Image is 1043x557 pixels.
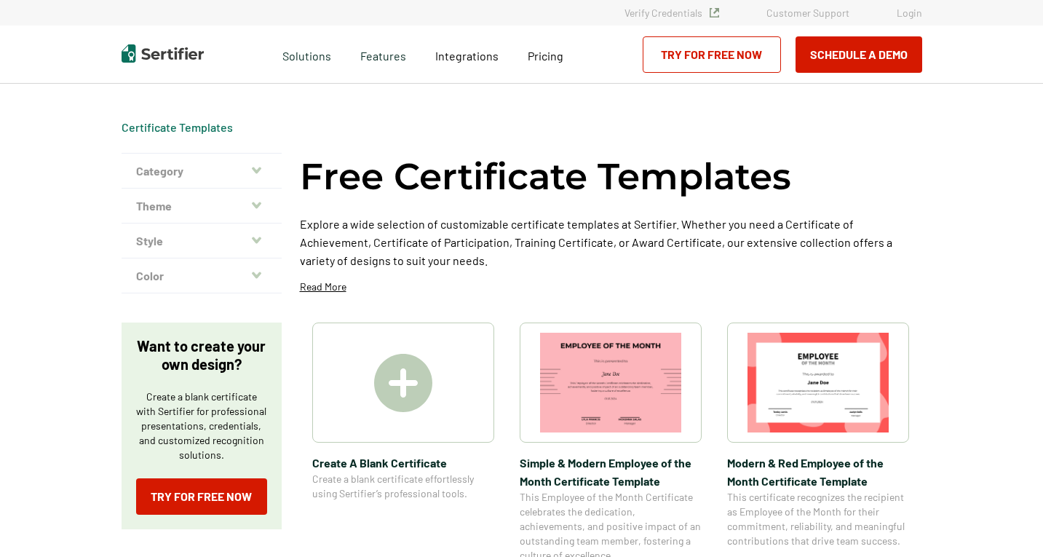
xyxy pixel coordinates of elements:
span: Solutions [282,45,331,63]
span: This certificate recognizes the recipient as Employee of the Month for their commitment, reliabil... [727,490,909,548]
img: Create A Blank Certificate [374,354,432,412]
img: Modern & Red Employee of the Month Certificate Template [747,333,889,432]
a: Pricing [528,45,563,63]
button: Style [122,224,282,258]
a: Customer Support [766,7,849,19]
button: Category [122,154,282,189]
p: Want to create your own design? [136,337,267,374]
div: Breadcrumb [122,120,233,135]
button: Color [122,258,282,293]
a: Try for Free Now [136,478,267,515]
span: Create A Blank Certificate [312,454,494,472]
span: Certificate Templates [122,120,233,135]
p: Create a blank certificate with Sertifier for professional presentations, credentials, and custom... [136,390,267,462]
span: Modern & Red Employee of the Month Certificate Template [727,454,909,490]
button: Theme [122,189,282,224]
span: Simple & Modern Employee of the Month Certificate Template [520,454,702,490]
h1: Free Certificate Templates [300,153,791,200]
a: Certificate Templates [122,120,233,134]
a: Verify Credentials [624,7,719,19]
span: Integrations [435,49,499,63]
p: Read More [300,280,346,294]
span: Create a blank certificate effortlessly using Sertifier’s professional tools. [312,472,494,501]
img: Simple & Modern Employee of the Month Certificate Template [540,333,681,432]
img: Sertifier | Digital Credentialing Platform [122,44,204,63]
span: Features [360,45,406,63]
span: Pricing [528,49,563,63]
a: Try for Free Now [643,36,781,73]
img: Verified [710,8,719,17]
a: Integrations [435,45,499,63]
p: Explore a wide selection of customizable certificate templates at Sertifier. Whether you need a C... [300,215,922,269]
a: Login [897,7,922,19]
